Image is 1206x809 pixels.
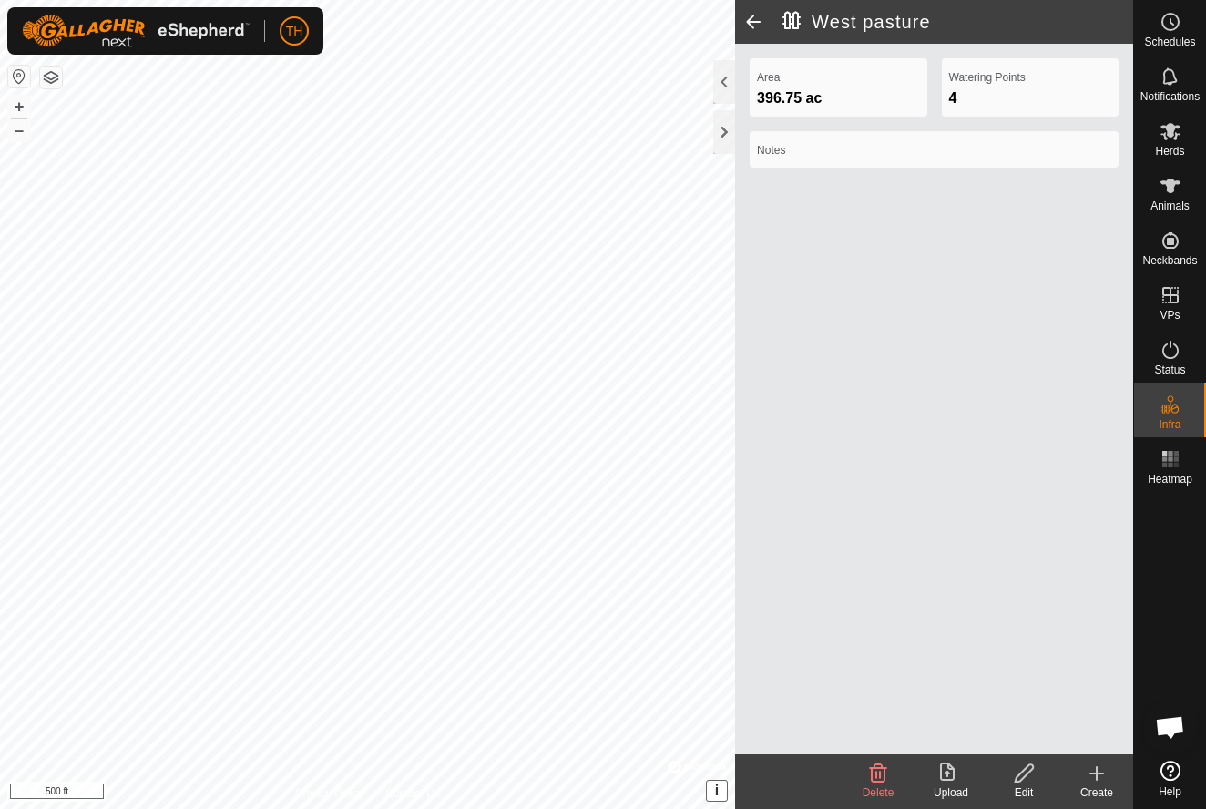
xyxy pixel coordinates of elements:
[757,69,919,86] label: Area
[1150,200,1190,211] span: Animals
[863,786,894,799] span: Delete
[22,15,250,47] img: Gallagher Logo
[1060,784,1133,801] div: Create
[296,785,364,802] a: Privacy Policy
[385,785,439,802] a: Contact Us
[915,784,987,801] div: Upload
[1134,753,1206,804] a: Help
[987,784,1060,801] div: Edit
[707,781,727,801] button: i
[1155,146,1184,157] span: Herds
[8,119,30,141] button: –
[757,142,1111,159] label: Notes
[1159,419,1180,430] span: Infra
[286,22,303,41] span: TH
[949,69,1111,86] label: Watering Points
[1142,255,1197,266] span: Neckbands
[1148,474,1192,485] span: Heatmap
[715,783,719,798] span: i
[8,66,30,87] button: Reset Map
[757,90,822,106] span: 396.75 ac
[1144,36,1195,47] span: Schedules
[949,90,957,106] span: 4
[1154,364,1185,375] span: Status
[40,67,62,88] button: Map Layers
[1160,310,1180,321] span: VPs
[782,11,1133,33] h2: West pasture
[1159,786,1181,797] span: Help
[1140,91,1200,102] span: Notifications
[1143,700,1198,754] div: Open chat
[8,96,30,118] button: +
